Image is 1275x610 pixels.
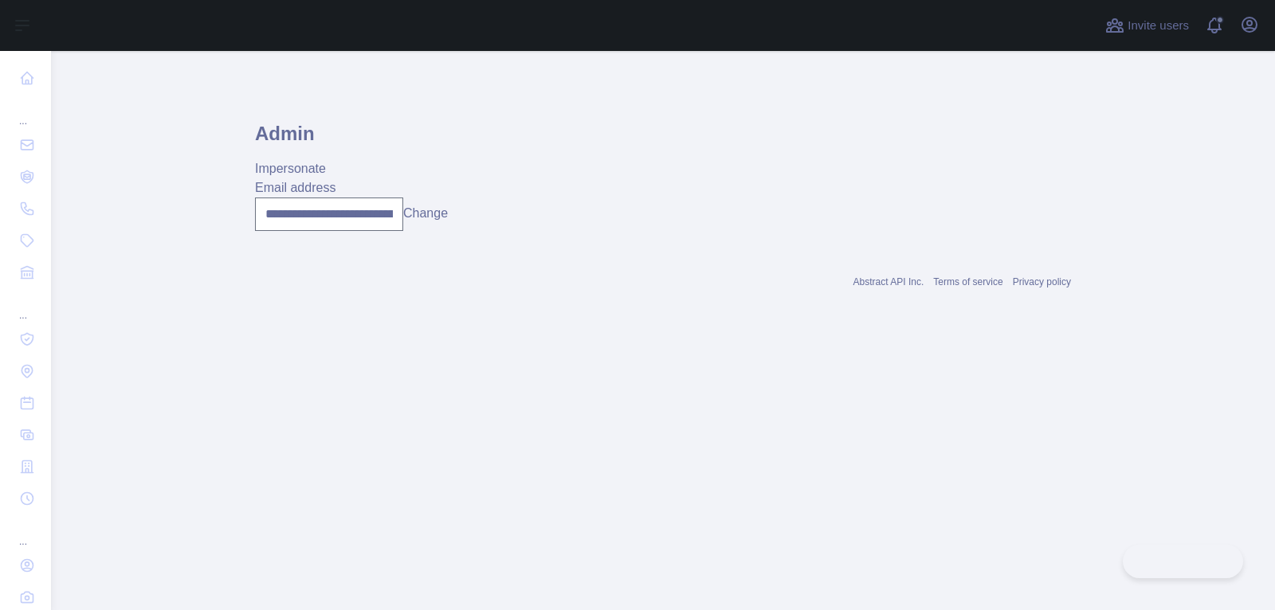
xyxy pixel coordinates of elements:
a: Privacy policy [1013,276,1071,287]
div: Impersonate [255,159,1071,178]
div: ... [13,290,38,322]
h1: Admin [255,121,1071,159]
span: Invite users [1128,17,1189,35]
a: Abstract API Inc. [853,276,924,287]
a: Terms of service [933,276,1002,287]
label: Email address [255,181,335,194]
iframe: Toggle Customer Support [1123,545,1243,578]
button: Invite users [1102,13,1192,38]
div: ... [13,516,38,548]
div: ... [13,96,38,127]
button: Change [403,204,448,223]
